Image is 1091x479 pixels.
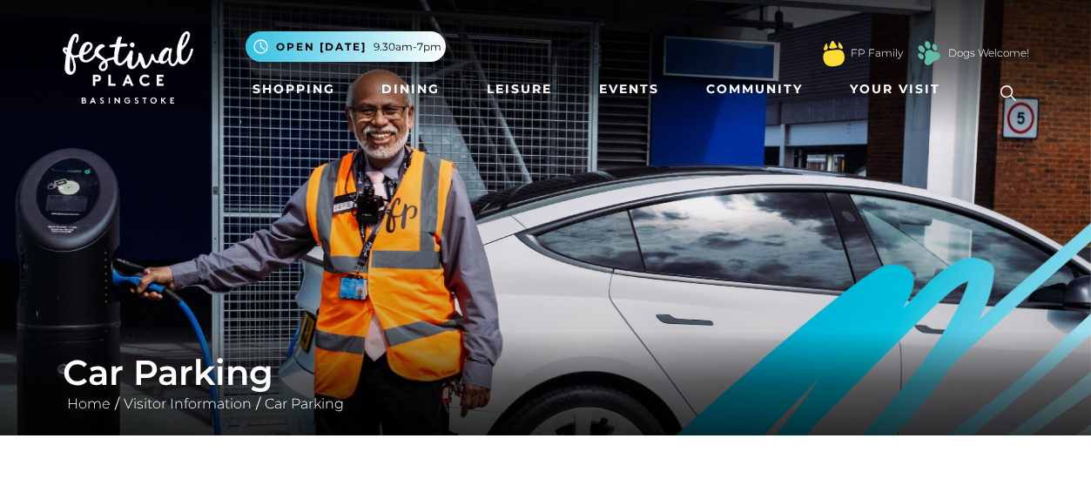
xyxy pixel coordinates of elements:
[246,31,446,62] button: Open [DATE] 9.30am-7pm
[50,352,1042,415] div: / /
[246,73,342,105] a: Shopping
[276,39,367,55] span: Open [DATE]
[260,395,348,412] a: Car Parking
[948,45,1029,61] a: Dogs Welcome!
[480,73,559,105] a: Leisure
[699,73,810,105] a: Community
[63,352,1029,394] h1: Car Parking
[851,45,903,61] a: FP Family
[63,395,115,412] a: Home
[374,73,447,105] a: Dining
[850,80,940,98] span: Your Visit
[374,39,441,55] span: 9.30am-7pm
[63,31,193,105] img: Festival Place Logo
[592,73,666,105] a: Events
[843,73,956,105] a: Your Visit
[119,395,256,412] a: Visitor Information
